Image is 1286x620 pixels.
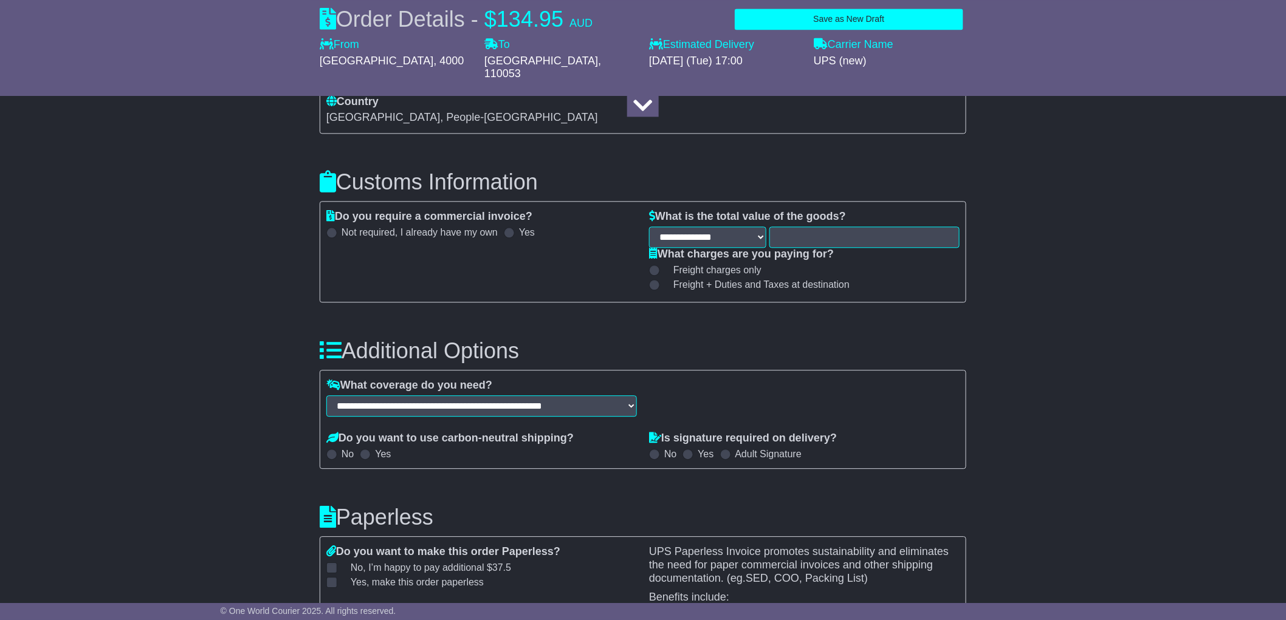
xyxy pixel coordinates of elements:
span: [GEOGRAPHIC_DATA] [484,55,598,67]
span: [GEOGRAPHIC_DATA] [320,55,433,67]
label: Yes, make this order paperless [335,576,484,588]
span: $ [484,7,497,32]
label: Not required, I already have my own [342,227,498,238]
span: [GEOGRAPHIC_DATA], People-[GEOGRAPHIC_DATA] [326,111,598,123]
span: 134.95 [497,7,563,32]
h3: Customs Information [320,170,966,194]
span: © One World Courier 2025. All rights reserved. [221,606,396,616]
label: Yes [375,448,391,460]
span: , I’m happy to pay additional $ [363,562,511,573]
label: Yes [519,227,535,238]
h3: Additional Options [320,339,966,363]
label: What is the total value of the goods? [649,210,846,223]
div: Order Details - [320,6,593,32]
label: Is signature required on delivery? [649,432,837,445]
label: Carrier Name [814,38,893,52]
span: 37.5 [492,562,511,573]
label: Do you require a commercial invoice? [326,210,532,223]
label: Yes [698,448,713,460]
span: AUD [569,17,593,29]
label: Country [326,95,379,109]
label: From [320,38,359,52]
span: , 110053 [484,55,601,80]
label: No [664,448,676,460]
label: Do you want to make this order Paperless? [326,545,560,559]
button: Save as New Draft [735,9,963,30]
label: Freight charges only [658,264,762,276]
p: UPS Paperless Invoice promotes sustainability and eliminates the need for paper commercial invoic... [649,545,960,585]
span: Freight + Duties and Taxes at destination [673,279,850,290]
label: Adult Signature [735,448,802,460]
span: , 4000 [433,55,464,67]
label: Do you want to use carbon-neutral shipping? [326,432,574,445]
label: What coverage do you need? [326,379,492,392]
div: [DATE] (Tue) 17:00 [649,55,802,68]
div: UPS (new) [814,55,966,68]
label: Estimated Delivery [649,38,802,52]
label: No [342,448,354,460]
label: What charges are you paying for? [649,248,834,261]
span: No [351,562,511,573]
h3: Paperless [320,505,966,530]
label: To [484,38,510,52]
